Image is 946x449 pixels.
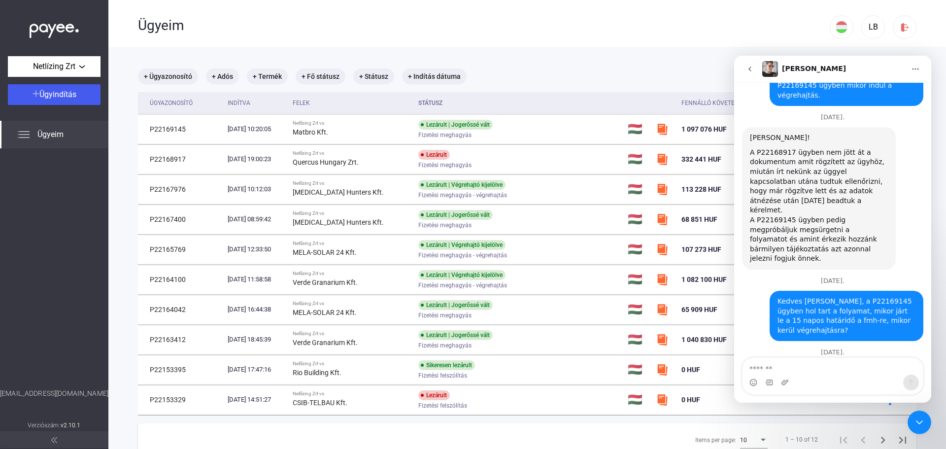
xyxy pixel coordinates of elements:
[681,125,727,133] span: 1 097 076 HUF
[681,396,700,404] span: 0 HUF
[138,17,830,34] div: Ügyeim
[293,180,410,186] div: Netlízing Zrt vs
[228,305,285,314] div: [DATE] 16:44:38
[293,339,358,346] strong: Verde Granarium Kft.
[418,240,506,250] div: Lezárult | Végrehajtó kijelölve
[8,56,101,77] button: Netlízing Zrt
[138,235,224,264] td: P22165769
[656,274,668,285] img: szamlazzhu-mini
[51,437,57,443] img: arrow-double-left-grey.svg
[418,210,493,220] div: Lezárult | Jogerőssé vált
[624,355,652,384] td: 🇭🇺
[228,244,285,254] div: [DATE] 12:33:50
[418,270,506,280] div: Lezárult | Végrehajtó kijelölve
[293,399,347,407] strong: CSIB-TELBAU Kft.
[414,92,624,114] th: Státusz
[293,361,410,367] div: Netlízing Zrt vs
[228,395,285,405] div: [DATE] 14:51:27
[138,385,224,414] td: P22153329
[33,90,39,97] img: plus-white.svg
[656,243,668,255] img: szamlazzhu-mini
[353,69,394,84] mat-chip: + Státusz
[293,158,359,166] strong: Quercus Hungary Zrt.
[418,150,450,160] div: Lezárult
[293,128,328,136] strong: Matbro Kft.
[900,22,910,33] img: logout-red
[418,370,467,381] span: Fizetési felszólítás
[206,69,239,84] mat-chip: + Adós
[228,365,285,375] div: [DATE] 17:47:16
[293,248,357,256] strong: MELA-SOLAR 24 Kft.
[293,278,358,286] strong: Verde Granarium Kft.
[293,271,410,276] div: Netlízing Zrt vs
[293,97,310,109] div: Felek
[836,21,847,33] img: HU
[656,123,668,135] img: szamlazzhu-mini
[624,235,652,264] td: 🇭🇺
[138,174,224,204] td: P22167976
[293,301,410,307] div: Netlízing Zrt vs
[830,15,853,39] button: HU
[296,69,345,84] mat-chip: + Fő státusz
[247,69,288,84] mat-chip: + Termék
[681,245,721,253] span: 107 273 HUF
[138,144,224,174] td: P22168917
[138,295,224,324] td: P22164042
[681,97,744,109] div: Fennálló követelés
[18,129,30,140] img: list.svg
[624,144,652,174] td: 🇭🇺
[681,97,775,109] div: Fennálló követelés
[418,400,467,412] span: Fizetési felszólítás
[908,411,931,434] iframe: Intercom live chat
[418,219,472,231] span: Fizetési meghagyás
[138,69,198,84] mat-chip: + Ügyazonosító
[293,150,410,156] div: Netlízing Zrt vs
[228,214,285,224] div: [DATE] 08:59:42
[624,174,652,204] td: 🇭🇺
[293,391,410,397] div: Netlízing Zrt vs
[418,249,507,261] span: Fizetési meghagyás - végrehajtás
[418,180,506,190] div: Lezárult | Végrehajtó kijelölve
[740,437,747,444] span: 10
[681,336,727,344] span: 1 040 830 HUF
[418,310,472,321] span: Fizetési meghagyás
[624,325,652,354] td: 🇭🇺
[418,129,472,141] span: Fizetési meghagyás
[150,97,193,109] div: Ügyazonosító
[656,183,668,195] img: szamlazzhu-mini
[418,120,493,130] div: Lezárult | Jogerőssé vált
[656,304,668,315] img: szamlazzhu-mini
[293,369,341,377] strong: Rio Building Kft.
[734,56,931,403] iframe: Intercom live chat
[228,184,285,194] div: [DATE] 10:12:03
[681,276,727,283] span: 1 082 100 HUF
[30,18,79,38] img: white-payee-white-dot.svg
[61,422,81,429] strong: v2.10.1
[228,97,285,109] div: Indítva
[681,306,717,313] span: 65 909 HUF
[8,84,101,105] button: Ügyindítás
[293,331,410,337] div: Netlízing Zrt vs
[138,265,224,294] td: P22164100
[418,189,507,201] span: Fizetési meghagyás - végrehajtás
[681,215,717,223] span: 68 851 HUF
[293,309,357,316] strong: MELA-SOLAR 24 Kft.
[293,188,384,196] strong: [MEDICAL_DATA] Hunters Kft.
[402,69,467,84] mat-chip: + Indítás dátuma
[37,129,64,140] span: Ügyeim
